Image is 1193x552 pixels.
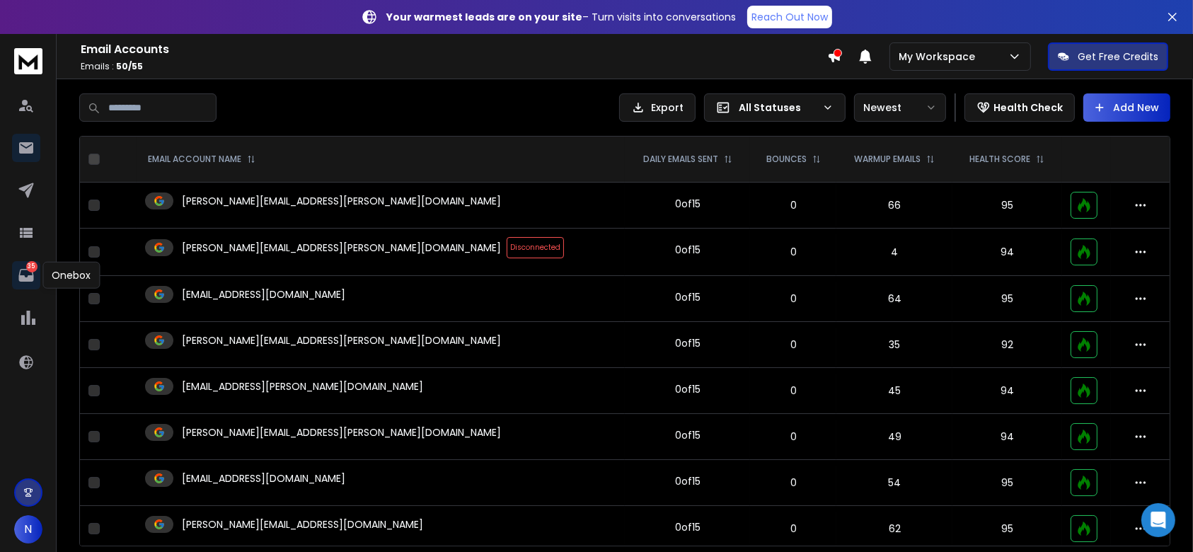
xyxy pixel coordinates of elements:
p: 0 [759,384,828,398]
p: All Statuses [739,100,817,115]
td: 94 [952,414,1062,460]
p: Health Check [993,100,1063,115]
p: 0 [759,430,828,444]
p: HEALTH SCORE [969,154,1030,165]
p: [EMAIL_ADDRESS][PERSON_NAME][DOMAIN_NAME] [182,379,423,393]
td: 95 [952,183,1062,229]
p: My Workspace [899,50,981,64]
p: [PERSON_NAME][EMAIL_ADDRESS][DOMAIN_NAME] [182,517,423,531]
td: 4 [836,229,952,276]
td: 95 [952,506,1062,552]
div: 0 of 15 [675,382,701,396]
td: 62 [836,506,952,552]
p: 35 [26,261,38,272]
div: 0 of 15 [675,197,701,211]
div: Open Intercom Messenger [1141,503,1175,537]
img: logo [14,48,42,74]
div: EMAIL ACCOUNT NAME [148,154,255,165]
p: 0 [759,198,828,212]
td: 45 [836,368,952,414]
p: [PERSON_NAME][EMAIL_ADDRESS][PERSON_NAME][DOMAIN_NAME] [182,194,501,208]
p: Get Free Credits [1078,50,1158,64]
div: 0 of 15 [675,336,701,350]
td: 49 [836,414,952,460]
p: 0 [759,338,828,352]
strong: Your warmest leads are on your site [386,10,582,24]
div: 0 of 15 [675,520,701,534]
div: 0 of 15 [675,428,701,442]
button: Get Free Credits [1048,42,1168,71]
p: BOUNCES [766,154,807,165]
p: 0 [759,245,828,259]
p: [PERSON_NAME][EMAIL_ADDRESS][PERSON_NAME][DOMAIN_NAME] [182,425,501,439]
td: 94 [952,368,1062,414]
a: Reach Out Now [747,6,832,28]
span: Disconnected [507,237,564,258]
td: 64 [836,276,952,322]
p: Reach Out Now [751,10,828,24]
button: N [14,515,42,544]
div: 0 of 15 [675,474,701,488]
p: WARMUP EMAILS [854,154,921,165]
div: 0 of 15 [675,290,701,304]
div: Onebox [42,262,100,289]
button: Newest [854,93,946,122]
td: 35 [836,322,952,368]
button: Export [619,93,696,122]
p: DAILY EMAILS SENT [643,154,718,165]
a: 35 [12,261,40,289]
td: 66 [836,183,952,229]
button: Health Check [964,93,1075,122]
td: 95 [952,276,1062,322]
h1: Email Accounts [81,41,827,58]
p: – Turn visits into conversations [386,10,736,24]
span: 50 / 55 [116,60,143,72]
p: Emails : [81,61,827,72]
p: [EMAIL_ADDRESS][DOMAIN_NAME] [182,471,345,485]
p: 0 [759,476,828,490]
p: 0 [759,522,828,536]
p: [PERSON_NAME][EMAIL_ADDRESS][PERSON_NAME][DOMAIN_NAME] [182,241,501,255]
td: 54 [836,460,952,506]
td: 94 [952,229,1062,276]
td: 95 [952,460,1062,506]
p: [PERSON_NAME][EMAIL_ADDRESS][PERSON_NAME][DOMAIN_NAME] [182,333,501,347]
button: Add New [1083,93,1170,122]
div: 0 of 15 [675,243,701,257]
td: 92 [952,322,1062,368]
p: [EMAIL_ADDRESS][DOMAIN_NAME] [182,287,345,301]
p: 0 [759,292,828,306]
